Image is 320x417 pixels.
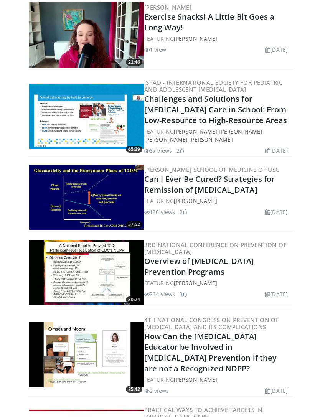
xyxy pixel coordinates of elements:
[144,79,282,93] a: ISPAD - International Society for Pediatric and Adolescent [MEDICAL_DATA]
[29,2,144,68] a: 22:46
[265,290,288,298] li: [DATE]
[144,136,233,143] a: [PERSON_NAME] [PERSON_NAME]
[126,386,142,393] span: 25:42
[29,84,144,149] a: 65:29
[144,12,275,33] a: Exercise Snacks! A Little Bit Goes a Long Way!
[29,165,144,230] a: 37:52
[29,84,144,149] img: c81071ba-2314-4e8a-91a0-1daf8871519f.300x170_q85_crop-smart_upscale.jpg
[265,147,288,155] li: [DATE]
[29,322,144,387] a: 25:42
[180,290,187,298] li: 3
[144,290,175,298] li: 234 views
[29,240,144,305] img: 954ae73e-6c2c-4b62-a1b3-ba0a1f67a8f8.300x170_q85_crop-smart_upscale.jpg
[180,208,187,216] li: 2
[144,166,279,173] a: [PERSON_NAME] School of Medicine of USC
[144,316,279,331] a: 4th National Congress on Prevention of [MEDICAL_DATA] and Its Complications
[144,3,191,11] a: [PERSON_NAME]
[29,2,144,68] img: f4f94bec-9528-4a9f-a9b6-d7c18726be8f.300x170_q85_crop-smart_upscale.jpg
[174,376,217,383] a: [PERSON_NAME]
[29,165,144,230] img: 7366a44a-4a41-45a8-ad52-a5625f0ba3f9.300x170_q85_crop-smart_upscale.jpg
[126,146,142,153] span: 65:29
[126,59,142,66] span: 22:46
[144,279,291,287] div: FEATURING
[174,128,217,135] a: [PERSON_NAME]
[126,221,142,228] span: 37:52
[174,197,217,204] a: [PERSON_NAME]
[144,241,287,255] a: 3rd National Conference On Prevention Of [MEDICAL_DATA]
[174,279,217,287] a: [PERSON_NAME]
[144,387,169,395] li: 2 views
[144,174,275,195] a: Can I Ever Be Cured? Strategies for Remission of [MEDICAL_DATA]
[144,147,172,155] li: 67 views
[144,127,291,143] div: FEATURING , ,
[265,387,288,395] li: [DATE]
[144,197,291,205] div: FEATURING
[29,322,144,387] img: 233a72a9-8c80-4cf5-bbeb-4d0a2026141a.300x170_q85_crop-smart_upscale.jpg
[144,376,291,384] div: FEATURING
[176,147,184,155] li: 2
[265,46,288,54] li: [DATE]
[265,208,288,216] li: [DATE]
[144,256,254,277] a: Overview of [MEDICAL_DATA] Prevention Programs
[144,35,291,43] div: FEATURING
[144,208,175,216] li: 136 views
[126,296,142,303] span: 30:24
[174,35,217,42] a: [PERSON_NAME]
[219,128,262,135] a: [PERSON_NAME]
[29,240,144,305] a: 30:24
[144,46,166,54] li: 1 view
[144,94,287,125] a: Challenges and Solutions for [MEDICAL_DATA] Care in School: From Low-Resource to High-Resource Areas
[144,331,277,374] a: How Can the [MEDICAL_DATA] Educator be Involved in [MEDICAL_DATA] Prevention if they are not a Re...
